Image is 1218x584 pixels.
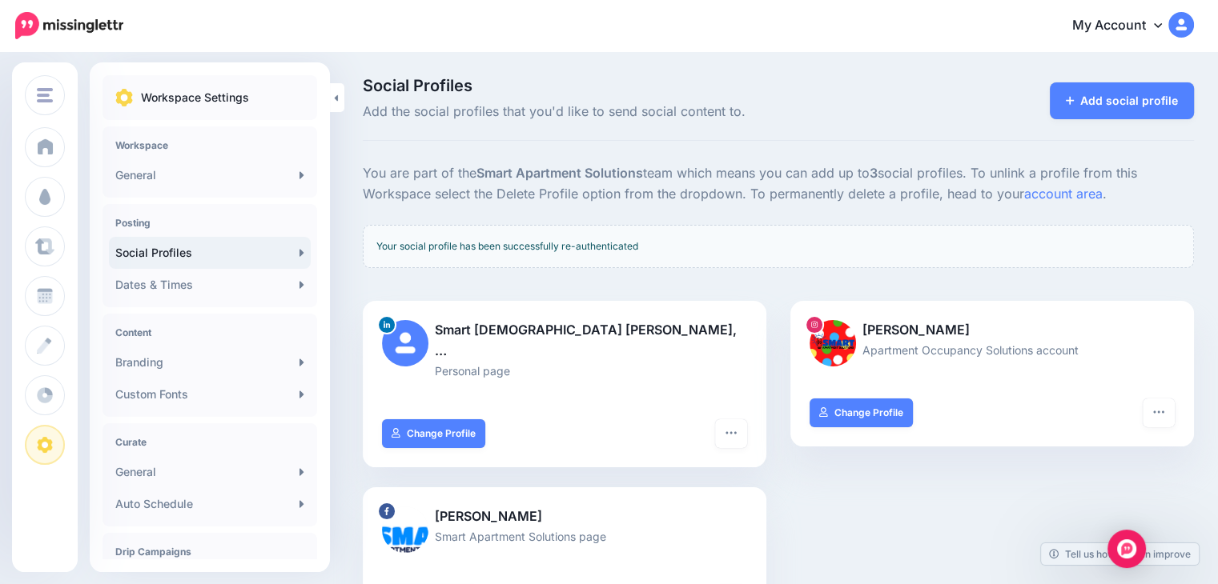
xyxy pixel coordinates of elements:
a: My Account [1056,6,1194,46]
a: Auto Schedule [109,488,311,520]
img: Missinglettr [15,12,123,39]
span: Add the social profiles that you'd like to send social content to. [363,102,909,122]
p: [PERSON_NAME] [810,320,1175,341]
a: Custom Fonts [109,378,311,410]
a: Add social profile [1050,82,1195,119]
p: Personal page [382,362,747,380]
a: Change Profile [382,419,485,448]
img: menu.png [37,88,53,102]
a: Dates & Times [109,269,311,301]
p: Smart Apartment Solutions page [382,527,747,546]
h4: Workspace [115,139,304,151]
p: [PERSON_NAME] [382,506,747,527]
div: Open Intercom Messenger [1107,530,1146,568]
a: General [109,159,311,191]
b: 3 [870,165,878,181]
a: Tell us how we can improve [1041,543,1199,565]
a: Social Profiles [109,237,311,269]
img: settings.png [115,89,133,106]
h4: Content [115,326,304,338]
a: account area [1024,186,1103,202]
p: You are part of the team which means you can add up to social profiles. To unlink a profile from ... [363,163,1194,205]
span: Social Profiles [363,78,909,94]
h4: Drip Campaigns [115,546,304,558]
div: Your social profile has been successfully re-authenticated [363,225,1194,268]
h4: Posting [115,217,304,229]
h4: Curate [115,436,304,448]
img: 273388243_356788743117728_5079064472810488750_n-bsa130694.png [382,506,428,553]
a: Branding [109,346,311,378]
p: Smart [DEMOGRAPHIC_DATA] [PERSON_NAME], … [382,320,747,362]
p: Workspace Settings [141,88,249,107]
img: 162108471_929565637859961_2209139901119392515_n-bsa130695.jpg [810,320,856,366]
b: Smart Apartment Solutions [476,165,643,181]
a: General [109,456,311,488]
a: Change Profile [810,398,913,427]
p: Apartment Occupancy Solutions account [810,341,1175,359]
img: user_default_image.png [382,320,428,366]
